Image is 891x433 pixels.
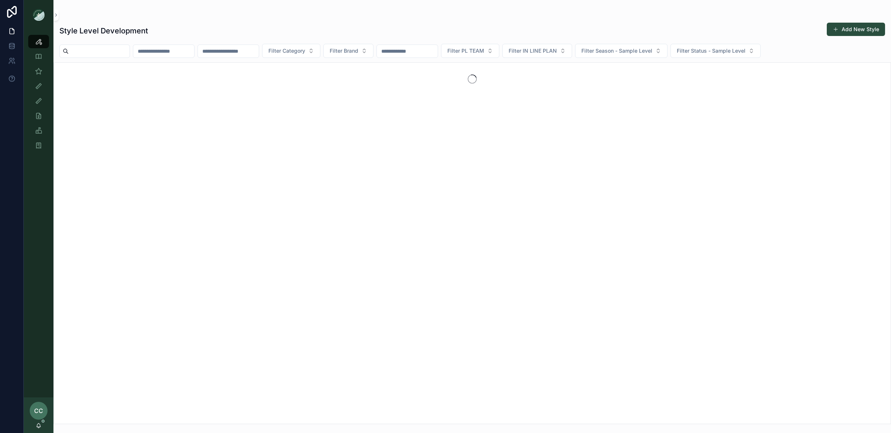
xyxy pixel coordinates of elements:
[330,47,358,55] span: Filter Brand
[575,44,668,58] button: Select Button
[441,44,499,58] button: Select Button
[34,406,43,415] span: CC
[502,44,572,58] button: Select Button
[670,44,761,58] button: Select Button
[268,47,305,55] span: Filter Category
[677,47,745,55] span: Filter Status - Sample Level
[827,23,885,36] button: Add New Style
[323,44,373,58] button: Select Button
[447,47,484,55] span: Filter PL TEAM
[59,26,148,36] h1: Style Level Development
[509,47,557,55] span: Filter IN LINE PLAN
[581,47,652,55] span: Filter Season - Sample Level
[24,30,53,162] div: scrollable content
[262,44,320,58] button: Select Button
[33,9,45,21] img: App logo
